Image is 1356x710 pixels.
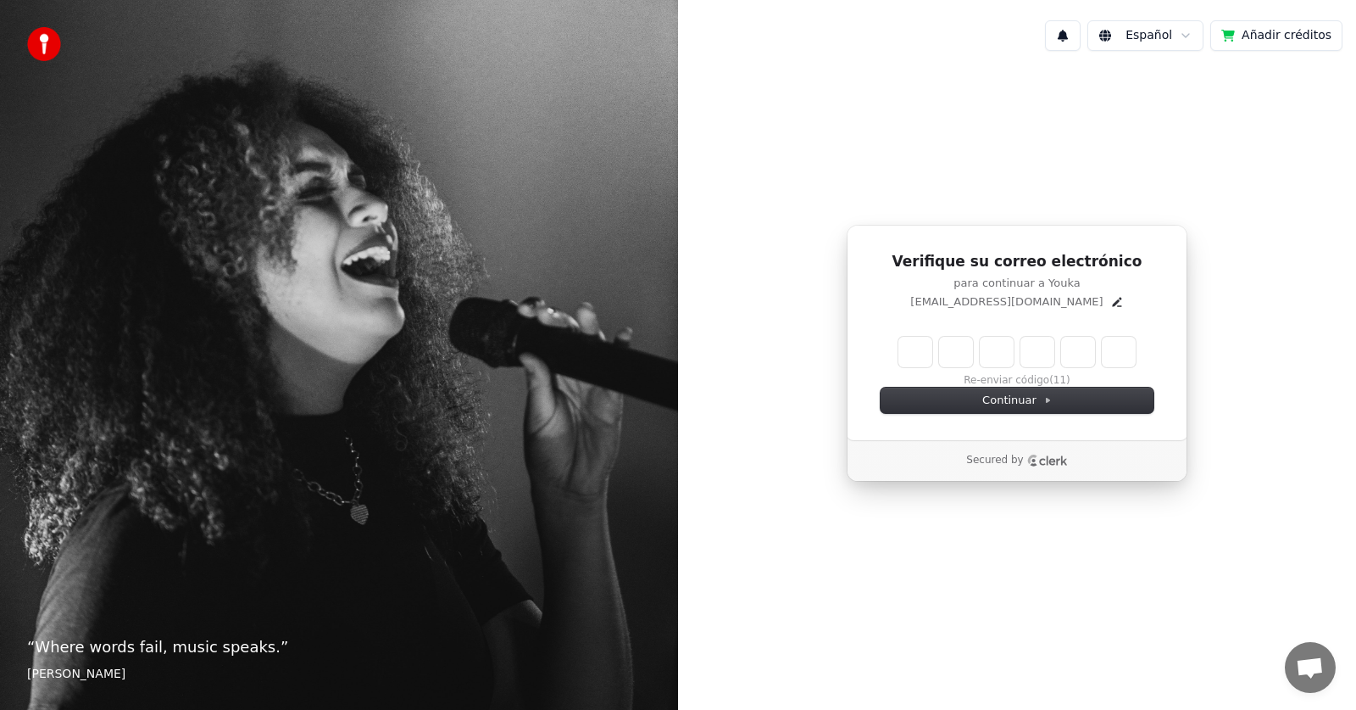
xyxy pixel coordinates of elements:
img: youka [27,27,61,61]
p: Secured by [966,454,1023,467]
p: “ Where words fail, music speaks. ” [27,635,651,659]
p: para continuar a Youka [881,276,1153,291]
span: Continuar [982,393,1052,408]
button: Añadir créditos [1210,20,1342,51]
input: Enter verification code [898,337,1136,367]
footer: [PERSON_NAME] [27,666,651,683]
a: Clerk logo [1027,455,1068,467]
button: Continuar [881,388,1153,413]
div: Chat abierto [1285,642,1336,693]
h1: Verifique su correo electrónico [881,252,1153,272]
button: Edit [1110,295,1124,309]
p: [EMAIL_ADDRESS][DOMAIN_NAME] [910,294,1103,310]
